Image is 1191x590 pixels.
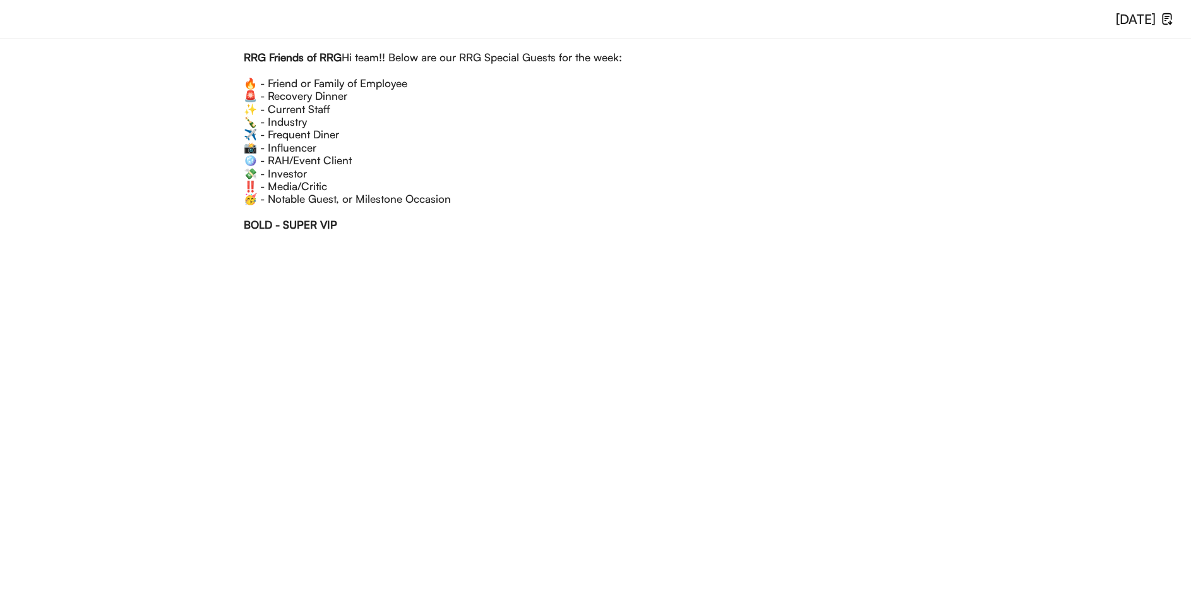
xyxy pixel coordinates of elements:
strong: RRG Friends of RRG [244,51,342,64]
img: yH5BAEAAAAALAAAAAABAAEAAAIBRAA7 [18,5,37,30]
strong: BOLD - SUPER VIP [244,218,337,231]
div: [DATE] [1116,13,1156,26]
img: file-download-02.svg [1161,13,1173,25]
div: Hi team!! Below are our RRG Special Guests for the week: 🔥 - Friend or Family of Employee 🚨 - Rec... [244,51,947,231]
